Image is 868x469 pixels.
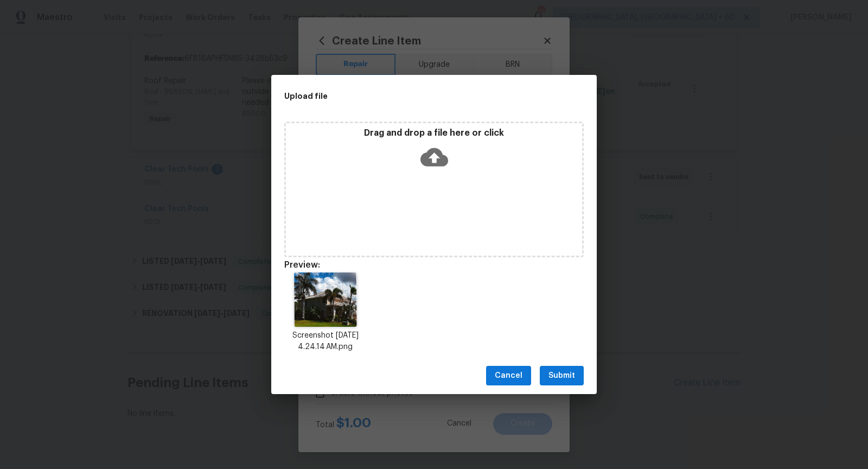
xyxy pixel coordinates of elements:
[495,369,522,383] span: Cancel
[284,90,535,102] h2: Upload file
[548,369,575,383] span: Submit
[486,366,531,386] button: Cancel
[540,366,584,386] button: Submit
[286,128,582,139] p: Drag and drop a file here or click
[284,330,367,353] p: Screenshot [DATE] 4.24.14 AM.png
[294,272,357,327] img: wd+PwNcvz6VjwAAAABJRU5ErkJggg==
